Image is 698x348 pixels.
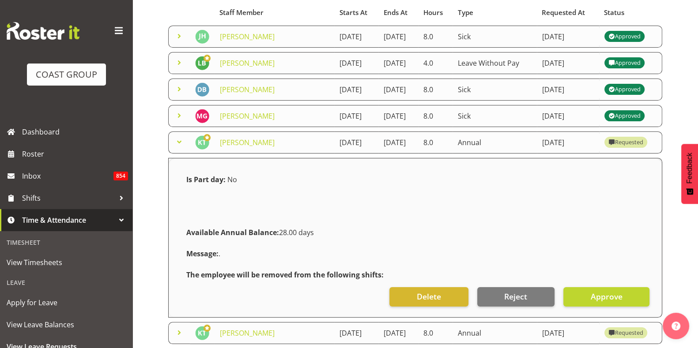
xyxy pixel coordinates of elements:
[537,322,599,344] td: [DATE]
[542,7,585,18] span: Requested At
[2,233,130,251] div: Timesheet
[7,22,79,40] img: Rosterit website logo
[195,109,209,123] img: martin-gorzeman9478.jpg
[672,322,680,330] img: help-xxl-2.png
[334,79,378,101] td: [DATE]
[378,105,418,127] td: [DATE]
[186,228,279,237] strong: Available Annual Balance:
[418,79,453,101] td: 8.0
[2,314,130,336] a: View Leave Balances
[334,322,378,344] td: [DATE]
[384,7,407,18] span: Ends At
[563,287,649,307] button: Approve
[220,328,275,338] a: [PERSON_NAME]
[220,32,275,41] a: [PERSON_NAME]
[681,144,698,204] button: Feedback - Show survey
[608,137,643,148] div: Requested
[220,58,275,68] a: [PERSON_NAME]
[36,68,97,81] div: COAST GROUP
[453,52,536,74] td: Leave Without Pay
[504,291,527,302] span: Reject
[2,292,130,314] a: Apply for Leave
[608,328,643,338] div: Requested
[418,105,453,127] td: 8.0
[220,111,275,121] a: [PERSON_NAME]
[608,111,640,121] div: Approved
[378,131,418,153] td: [DATE]
[220,85,275,94] a: [PERSON_NAME]
[537,52,599,74] td: [DATE]
[22,213,115,227] span: Time & Attendance
[537,105,599,127] td: [DATE]
[608,84,640,95] div: Approved
[418,322,453,344] td: 8.0
[378,26,418,48] td: [DATE]
[604,7,624,18] span: Status
[195,56,209,70] img: lu-budden8051.jpg
[453,131,536,153] td: Annual
[537,26,599,48] td: [DATE]
[686,153,694,183] span: Feedback
[22,125,128,138] span: Dashboard
[195,30,209,44] img: jackson-howsan1256.jpg
[2,273,130,292] div: Leave
[181,222,649,243] div: 28.00 days
[186,175,226,184] strong: Is Part day:
[7,256,126,269] span: View Timesheets
[181,243,649,264] div: .
[457,7,473,18] span: Type
[378,322,418,344] td: [DATE]
[453,79,536,101] td: Sick
[334,105,378,127] td: [DATE]
[186,249,219,258] strong: Message:
[340,7,367,18] span: Starts At
[389,287,468,307] button: Delete
[417,291,441,302] span: Delete
[334,131,378,153] td: [DATE]
[220,138,275,147] a: [PERSON_NAME]
[537,131,599,153] td: [DATE]
[195,135,209,150] img: kade-tiatia1141.jpg
[418,52,453,74] td: 4.0
[219,7,264,18] span: Staff Member
[418,131,453,153] td: 8.0
[22,147,128,161] span: Roster
[334,26,378,48] td: [DATE]
[22,169,113,183] span: Inbox
[453,105,536,127] td: Sick
[186,270,384,280] strong: The employee will be removed from the following shifts:
[2,251,130,273] a: View Timesheets
[334,52,378,74] td: [DATE]
[453,26,536,48] td: Sick
[453,322,536,344] td: Annual
[608,31,640,42] div: Approved
[7,318,126,331] span: View Leave Balances
[423,7,442,18] span: Hours
[195,82,209,97] img: darryl-burns1277.jpg
[477,287,555,307] button: Reject
[195,326,209,340] img: kade-tiatia1141.jpg
[418,26,453,48] td: 8.0
[7,296,126,309] span: Apply for Leave
[378,79,418,101] td: [DATE]
[113,172,128,180] span: 854
[590,291,622,302] span: Approve
[608,58,640,68] div: Approved
[22,191,115,205] span: Shifts
[537,79,599,101] td: [DATE]
[227,175,237,184] span: No
[378,52,418,74] td: [DATE]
